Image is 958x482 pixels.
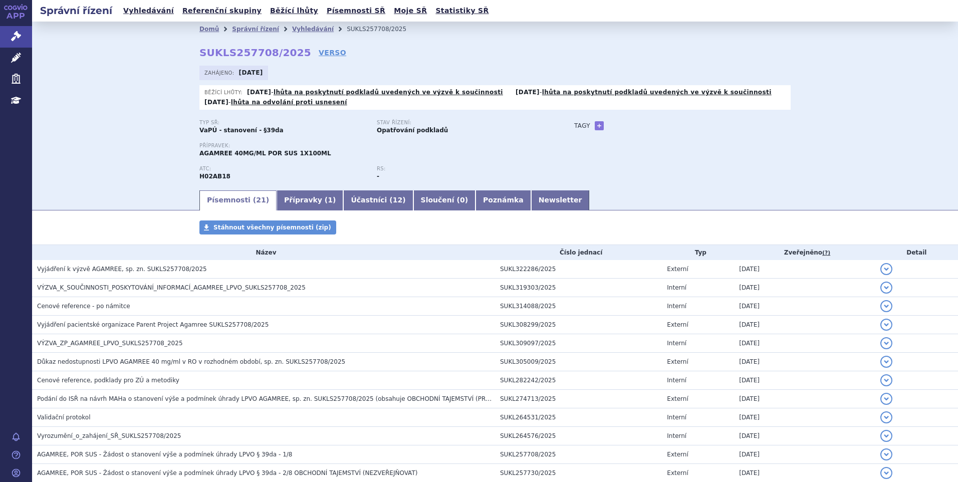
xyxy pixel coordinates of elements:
[432,4,492,18] a: Statistiky SŘ
[460,196,465,204] span: 0
[734,371,875,390] td: [DATE]
[267,4,321,18] a: Běžící lhůty
[667,321,688,328] span: Externí
[880,337,892,349] button: detail
[667,303,686,310] span: Interní
[247,88,503,96] p: -
[667,432,686,439] span: Interní
[495,334,662,353] td: SUKL309097/2025
[199,26,219,33] a: Domů
[247,89,271,96] strong: [DATE]
[204,99,228,106] strong: [DATE]
[880,393,892,405] button: detail
[199,127,284,134] strong: VaPÚ - stanovení - §39da
[204,88,245,96] span: Běžící lhůty:
[239,69,263,76] strong: [DATE]
[199,173,230,180] strong: VAMOROLON
[37,358,345,365] span: Důkaz nedostupnosti LPVO AGAMREE 40 mg/ml v RO v rozhodném období, sp. zn. SUKLS257708/2025
[667,284,686,291] span: Interní
[495,297,662,316] td: SUKL314088/2025
[37,284,306,291] span: VÝZVA_K_SOUČINNOSTI_POSKYTOVÁNÍ_INFORMACÍ_AGAMREE_LPVO_SUKLS257708_2025
[495,260,662,279] td: SUKL322286/2025
[516,89,540,96] strong: [DATE]
[179,4,265,18] a: Referenční skupiny
[495,445,662,464] td: SUKL257708/2025
[574,120,590,132] h3: Tagy
[292,26,334,33] a: Vyhledávání
[880,282,892,294] button: detail
[393,196,402,204] span: 12
[204,98,347,106] p: -
[734,245,875,260] th: Zveřejněno
[495,427,662,445] td: SUKL264576/2025
[199,220,336,234] a: Stáhnout všechny písemnosti (zip)
[880,300,892,312] button: detail
[880,263,892,275] button: detail
[667,451,688,458] span: Externí
[231,99,347,106] a: lhůta na odvolání proti usnesení
[880,374,892,386] button: detail
[667,469,688,476] span: Externí
[37,451,292,458] span: AGAMREE, POR SUS - Žádost o stanovení výše a podmínek úhrady LPVO § 39da - 1/8
[667,340,686,347] span: Interní
[667,414,686,421] span: Interní
[734,334,875,353] td: [DATE]
[734,427,875,445] td: [DATE]
[328,196,333,204] span: 1
[880,448,892,460] button: detail
[277,190,343,210] a: Přípravky (1)
[343,190,413,210] a: Účastníci (12)
[734,260,875,279] td: [DATE]
[199,47,311,59] strong: SUKLS257708/2025
[734,408,875,427] td: [DATE]
[595,121,604,130] a: +
[495,390,662,408] td: SUKL274713/2025
[880,356,892,368] button: detail
[531,190,590,210] a: Newsletter
[37,266,207,273] span: Vyjádření k výzvě AGAMREE, sp. zn. SUKLS257708/2025
[495,316,662,334] td: SUKL308299/2025
[734,353,875,371] td: [DATE]
[37,303,130,310] span: Cenové reference - po námitce
[475,190,531,210] a: Poznámka
[37,340,183,347] span: VÝZVA_ZP_AGAMREE_LPVO_SUKLS257708_2025
[37,377,179,384] span: Cenové reference, podklady pro ZÚ a metodiky
[324,4,388,18] a: Písemnosti SŘ
[204,69,236,77] span: Zahájeno:
[542,89,772,96] a: lhůta na poskytnutí podkladů uvedených ve výzvě k součinnosti
[880,467,892,479] button: detail
[734,279,875,297] td: [DATE]
[377,166,544,172] p: RS:
[274,89,503,96] a: lhůta na poskytnutí podkladů uvedených ve výzvě k součinnosti
[391,4,430,18] a: Moje SŘ
[120,4,177,18] a: Vyhledávání
[199,190,277,210] a: Písemnosti (21)
[377,127,448,134] strong: Opatřování podkladů
[413,190,475,210] a: Sloučení (0)
[377,173,379,180] strong: -
[347,22,419,37] li: SUKLS257708/2025
[667,377,686,384] span: Interní
[256,196,266,204] span: 21
[319,48,346,58] a: VERSO
[495,245,662,260] th: Číslo jednací
[37,414,91,421] span: Validační protokol
[516,88,772,96] p: -
[495,353,662,371] td: SUKL305009/2025
[734,390,875,408] td: [DATE]
[495,408,662,427] td: SUKL264531/2025
[880,411,892,423] button: detail
[213,224,331,231] span: Stáhnout všechny písemnosti (zip)
[667,395,688,402] span: Externí
[875,245,958,260] th: Detail
[37,395,564,402] span: Podání do ISŘ na návrh MAHa o stanovení výše a podmínek úhrady LPVO AGAMREE, sp. zn. SUKLS257708/...
[880,319,892,331] button: detail
[495,279,662,297] td: SUKL319303/2025
[822,250,830,257] abbr: (?)
[734,445,875,464] td: [DATE]
[495,371,662,390] td: SUKL282242/2025
[199,120,367,126] p: Typ SŘ:
[734,297,875,316] td: [DATE]
[37,469,417,476] span: AGAMREE, POR SUS - Žádost o stanovení výše a podmínek úhrady LPVO § 39da - 2/8 OBCHODNÍ TAJEMSTVÍ...
[667,266,688,273] span: Externí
